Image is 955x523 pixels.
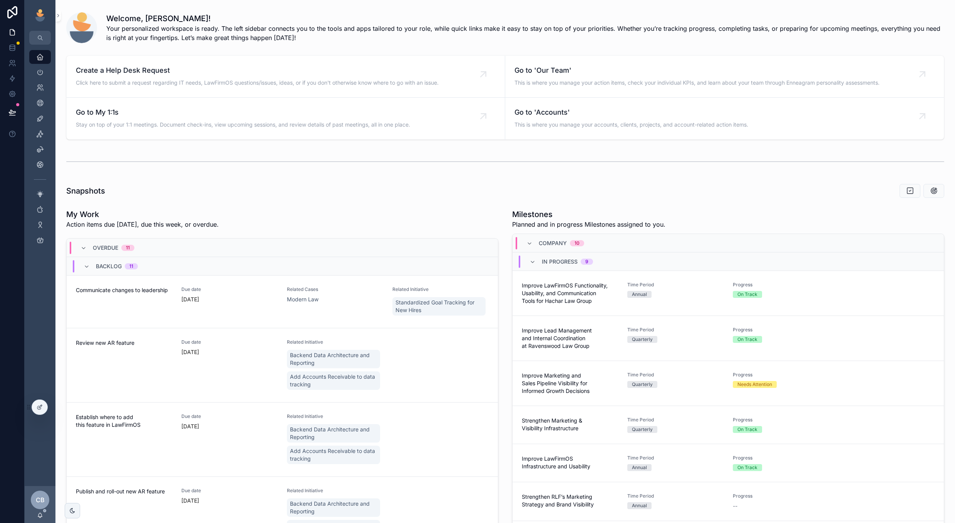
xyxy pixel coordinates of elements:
[36,495,45,505] span: CB
[627,372,724,378] span: Time Period
[129,263,133,269] div: 11
[513,444,944,482] a: Improve LawFirmOS Infrastructure and UsabilityTime PeriodAnnualProgressOn Track
[632,502,647,509] div: Annual
[290,500,377,515] span: Backend Data Architecture and Reporting
[539,239,567,247] span: Company
[287,286,383,292] span: Related Cases
[67,403,498,477] a: Establish where to add this feature in LawFirmOSDue date[DATE]Related InitiativeBackend Data Arch...
[392,297,486,316] a: Standardized Goal Tracking for New Hires
[522,282,618,305] span: Improve LawFirmOS Functionality, Usability, and Communication Tools for Hachar Law Group
[733,455,829,461] span: Progress
[737,291,757,298] div: On Track
[512,220,665,229] span: Planned and in progress Milestones assigned to you.
[512,209,665,220] h1: Milestones
[627,417,724,423] span: Time Period
[627,282,724,288] span: Time Period
[632,291,647,298] div: Annual
[514,107,748,118] span: Go to 'Accounts'
[733,493,829,499] span: Progress
[287,339,383,345] span: Related Initiative
[287,371,380,390] a: Add Accounts Receivable to data tracking
[181,497,199,505] p: [DATE]
[290,426,377,441] span: Backend Data Architecture and Reporting
[34,9,46,22] img: App logo
[505,98,944,139] a: Go to 'Accounts'This is where you manage your accounts, clients, projects, and account-related ac...
[627,493,724,499] span: Time Period
[287,446,380,464] a: Add Accounts Receivable to data tracking
[106,24,944,42] span: Your personalized workspace is ready. The left sidebar connects you to the tools and apps tailore...
[733,372,829,378] span: Progress
[392,286,489,292] span: Related Initiative
[290,447,377,463] span: Add Accounts Receivable to data tracking
[181,339,278,345] span: Due date
[585,259,588,265] div: 9
[514,121,748,129] span: This is where you manage your accounts, clients, projects, and account-related action items.
[126,245,130,251] div: 11
[96,262,122,270] span: Backlog
[737,336,757,343] div: On Track
[513,482,944,521] a: Strengthen RLF’s Marketing Strategy and Brand VisibilityTime PeriodAnnualProgress--
[67,98,505,139] a: Go to My 1:1sStay on top of your 1:1 meetings. Document check-ins, view upcoming sessions, and re...
[290,373,377,388] span: Add Accounts Receivable to data tracking
[290,351,377,367] span: Backend Data Architecture and Reporting
[66,220,219,229] p: Action items due [DATE], due this week, or overdue.
[67,328,498,403] a: Review new AR featureDue date[DATE]Related InitiativeBackend Data Architecture and ReportingAdd A...
[76,121,410,129] span: Stay on top of your 1:1 meetings. Document check-ins, view upcoming sessions, and review details ...
[632,336,653,343] div: Quarterly
[733,327,829,333] span: Progress
[181,286,278,292] span: Due date
[632,426,653,433] div: Quarterly
[106,13,944,24] h1: Welcome, [PERSON_NAME]!
[287,424,380,443] a: Backend Data Architecture and Reporting
[513,406,944,444] a: Strengthen Marketing & Visibility InfrastructureTime PeriodQuarterlyProgressOn Track
[67,276,498,328] a: Communicate changes to leadershipDue date[DATE]Related CasesModern LawRelated InitiativeStandardi...
[505,56,944,98] a: Go to 'Our Team'This is where you manage your action items, check your individual KPIs, and learn...
[66,185,105,196] h1: Snapshots
[93,244,118,252] span: Overdue
[737,426,757,433] div: On Track
[76,79,439,87] span: Click here to submit a request regarding IT needs, LawFirmOS questions/issues, ideas, or if you d...
[287,498,380,517] a: Backend Data Architecture and Reporting
[733,417,829,423] span: Progress
[287,413,383,419] span: Related Initiative
[522,417,618,432] span: Strengthen Marketing & Visibility Infrastructure
[181,348,199,356] p: [DATE]
[522,327,618,350] span: Improve Lead Management and Internal Coordination at Ravenswood Law Group
[287,296,318,303] a: Modern Law
[76,413,172,429] span: Establish where to add this feature in LawFirmOS
[627,327,724,333] span: Time Period
[632,464,647,471] div: Annual
[514,79,880,87] span: This is where you manage your action items, check your individual KPIs, and learn about your team...
[181,488,278,494] span: Due date
[67,56,505,98] a: Create a Help Desk RequestClick here to submit a request regarding IT needs, LawFirmOS questions/...
[737,381,772,388] div: Needs Attention
[733,502,737,510] span: --
[514,65,880,76] span: Go to 'Our Team'
[522,455,618,470] span: Improve LawFirmOS Infrastructure and Usability
[737,464,757,471] div: On Track
[513,271,944,316] a: Improve LawFirmOS Functionality, Usability, and Communication Tools for Hachar Law GroupTime Peri...
[76,488,172,495] span: Publish and roll-out new AR feature
[76,107,410,118] span: Go to My 1:1s
[25,45,55,257] div: scrollable content
[575,240,580,246] div: 10
[76,339,172,347] span: Review new AR feature
[627,455,724,461] span: Time Period
[76,286,172,294] span: Communicate changes to leadership
[632,381,653,388] div: Quarterly
[181,413,278,419] span: Due date
[522,372,618,395] span: Improve Marketing and Sales Pipeline Visibility for Informed Growth Decisions
[513,316,944,361] a: Improve Lead Management and Internal Coordination at Ravenswood Law GroupTime PeriodQuarterlyProg...
[287,350,380,368] a: Backend Data Architecture and Reporting
[181,423,199,430] p: [DATE]
[76,65,439,76] span: Create a Help Desk Request
[181,296,199,303] p: [DATE]
[395,299,483,314] span: Standardized Goal Tracking for New Hires
[287,488,383,494] span: Related Initiative
[542,258,578,266] span: In Progress
[522,493,618,508] span: Strengthen RLF’s Marketing Strategy and Brand Visibility
[733,282,829,288] span: Progress
[513,361,944,406] a: Improve Marketing and Sales Pipeline Visibility for Informed Growth DecisionsTime PeriodQuarterly...
[66,209,219,220] h1: My Work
